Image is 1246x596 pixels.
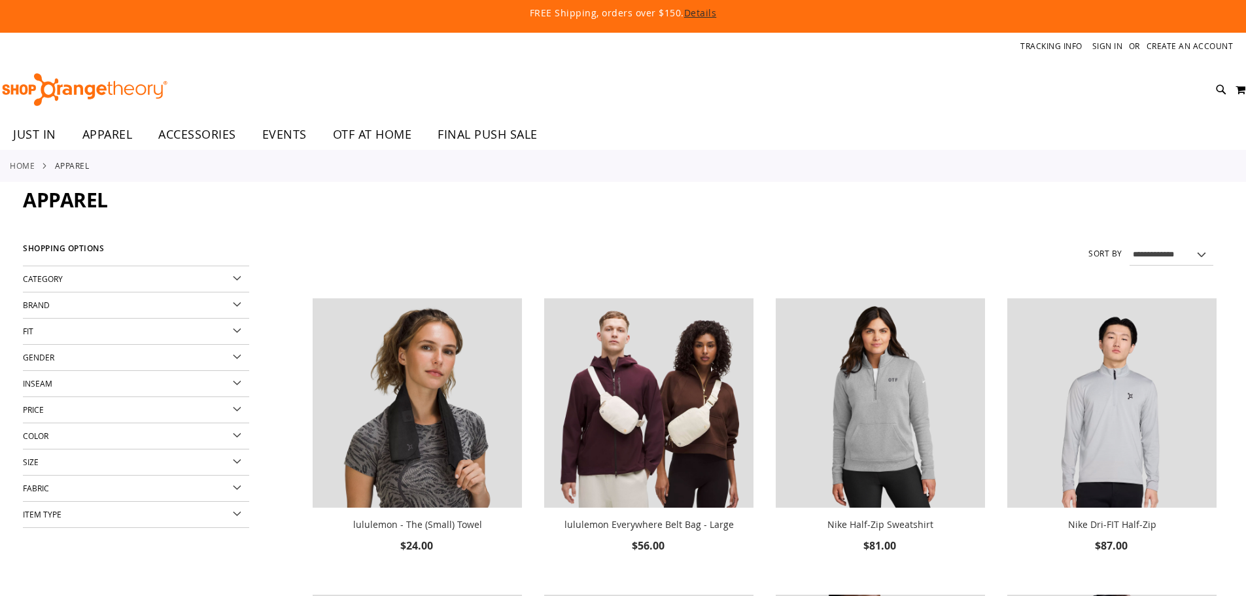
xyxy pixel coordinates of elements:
[23,186,108,213] span: APPAREL
[23,378,52,389] span: Inseam
[684,7,717,19] a: Details
[23,300,50,310] span: Brand
[400,538,435,553] span: $24.00
[313,298,522,508] img: lululemon - The (Small) Towel
[776,298,985,510] a: Nike Half-Zip Sweatshirt
[82,120,133,149] span: APPAREL
[23,476,249,502] div: Fabric
[145,120,249,150] a: ACCESSORIES
[438,120,538,149] span: FINAL PUSH SALE
[424,120,551,150] a: FINAL PUSH SALE
[776,298,985,508] img: Nike Half-Zip Sweatshirt
[23,352,54,362] span: Gender
[306,292,528,588] div: product
[1068,518,1156,531] a: Nike Dri-FIT Half-Zip
[1092,41,1123,52] a: Sign In
[23,457,39,467] span: Size
[320,120,425,150] a: OTF AT HOME
[863,538,898,553] span: $81.00
[23,483,49,493] span: Fabric
[23,509,61,519] span: Item Type
[632,538,666,553] span: $56.00
[1007,298,1217,510] a: Nike Dri-FIT Half-Zip
[23,319,249,345] div: Fit
[564,518,734,531] a: lululemon Everywhere Belt Bag - Large
[23,238,249,266] strong: Shopping Options
[23,266,249,292] div: Category
[1007,298,1217,508] img: Nike Dri-FIT Half-Zip
[249,120,320,150] a: EVENTS
[23,404,44,415] span: Price
[23,273,63,284] span: Category
[23,371,249,397] div: Inseam
[1095,538,1130,553] span: $87.00
[262,120,307,149] span: EVENTS
[544,298,753,510] a: lululemon Everywhere Belt Bag - Large
[69,120,146,149] a: APPAREL
[827,518,933,531] a: Nike Half-Zip Sweatshirt
[13,120,56,149] span: JUST IN
[23,292,249,319] div: Brand
[1088,248,1122,259] label: Sort By
[1147,41,1234,52] a: Create an Account
[23,430,48,441] span: Color
[23,397,249,423] div: Price
[23,502,249,528] div: Item Type
[333,120,412,149] span: OTF AT HOME
[313,298,522,510] a: lululemon - The (Small) Towel
[55,160,90,171] strong: APPAREL
[23,423,249,449] div: Color
[23,326,33,336] span: Fit
[538,292,760,588] div: product
[1001,292,1223,588] div: product
[10,160,35,171] a: Home
[23,449,249,476] div: Size
[231,7,1016,20] p: FREE Shipping, orders over $150.
[23,345,249,371] div: Gender
[1020,41,1082,52] a: Tracking Info
[353,518,482,531] a: lululemon - The (Small) Towel
[158,120,236,149] span: ACCESSORIES
[769,292,992,588] div: product
[544,298,753,508] img: lululemon Everywhere Belt Bag - Large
